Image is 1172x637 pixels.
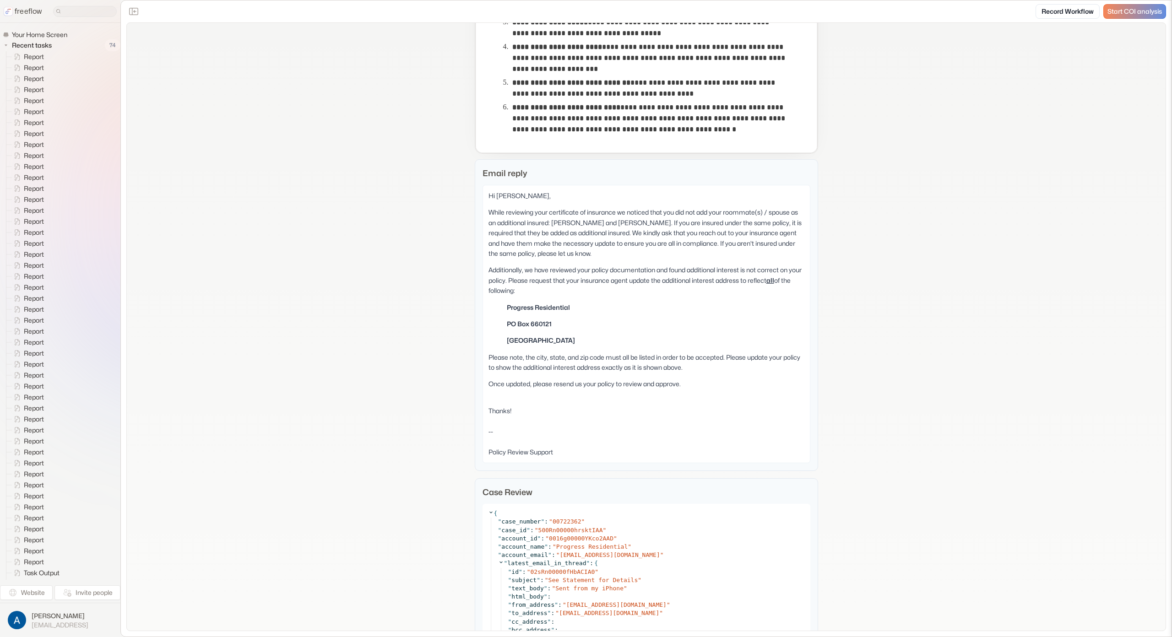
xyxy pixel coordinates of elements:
a: Report [6,469,48,480]
span: " [544,543,548,550]
span: " [498,543,502,550]
button: Close the sidebar [126,4,141,19]
span: Report [22,524,47,534]
span: Report [22,107,47,116]
strong: [GEOGRAPHIC_DATA] [507,336,575,344]
span: " [498,535,502,542]
span: Report [22,491,47,501]
a: Report [6,425,48,436]
a: Report [6,447,48,458]
span: Report [22,305,47,314]
a: Report [6,172,48,183]
span: Report [22,393,47,402]
span: Report [22,272,47,281]
span: [EMAIL_ADDRESS][DOMAIN_NAME] [560,551,660,558]
span: " [498,518,502,525]
span: : [548,593,551,600]
span: account_email [501,551,548,558]
a: Report [6,249,48,260]
a: Report [6,128,48,139]
span: Report [22,184,47,193]
span: Report [22,382,47,391]
span: Report [22,535,47,545]
span: " [508,601,512,608]
span: Sent from my iPhone [555,585,624,592]
a: Report [6,436,48,447]
span: " [508,568,512,575]
span: Report [22,404,47,413]
span: Report [22,513,47,523]
span: Report [22,52,47,61]
span: " [504,560,508,567]
a: Report [6,491,48,502]
span: Report [22,140,47,149]
span: " [556,551,560,558]
span: to_address [511,610,547,616]
span: Recent tasks [10,41,54,50]
a: Report [6,62,48,73]
span: : [590,559,593,567]
span: " [508,626,512,633]
span: account_name [501,543,544,550]
span: : [552,551,555,558]
a: Report [6,370,48,381]
span: 74 [105,39,120,51]
p: Please note, the city, state, and zip code must all be listed in order to be accepted. Please upd... [488,352,804,373]
p: Hi [PERSON_NAME], [488,191,804,201]
span: bcc_address [511,626,551,633]
span: " [659,610,663,616]
span: : [522,568,526,575]
a: Report [6,403,48,414]
a: Report [6,161,48,172]
p: Thanks! -- Policy Review Support [488,406,804,457]
a: Task Output [6,578,63,589]
span: : [551,610,554,616]
strong: Progress Residential [507,303,570,311]
span: Your Home Screen [10,30,70,39]
a: Report [6,556,48,567]
a: Report [6,216,48,227]
a: Report [6,381,48,392]
span: latest_email_in_thread [507,560,586,567]
span: Report [22,250,47,259]
span: Report [22,437,47,446]
span: { [594,559,598,567]
a: Report [6,502,48,513]
span: Report [22,129,47,138]
a: Report [6,150,48,161]
span: { [494,509,498,518]
span: : [544,518,548,525]
span: " [628,543,631,550]
a: Report [6,315,48,326]
p: freeflow [15,6,42,17]
span: Report [22,206,47,215]
span: [EMAIL_ADDRESS][DOMAIN_NAME] [566,601,667,608]
span: " [586,560,590,567]
span: " [508,618,512,625]
span: " [548,551,552,558]
span: Report [22,546,47,556]
span: 500Rn00000hrsktIAA [538,527,603,534]
a: Task Output [6,567,63,578]
span: Start COI analysis [1107,8,1162,16]
span: Report [22,459,47,468]
a: Report [6,337,48,348]
a: Report [6,183,48,194]
span: Report [22,480,47,490]
span: " [508,577,512,583]
p: Case Review [483,486,810,498]
span: subject [511,577,537,583]
a: Report [6,282,48,293]
span: cc_address [511,618,547,625]
a: Report [6,326,48,337]
a: Report [6,271,48,282]
a: Report [6,458,48,469]
a: Report [6,260,48,271]
span: account_id [501,535,537,542]
a: Report [6,545,48,556]
span: " [613,535,617,542]
a: Start COI analysis [1103,4,1166,19]
span: " [508,585,512,592]
img: profile [8,611,26,629]
span: " [603,527,607,534]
